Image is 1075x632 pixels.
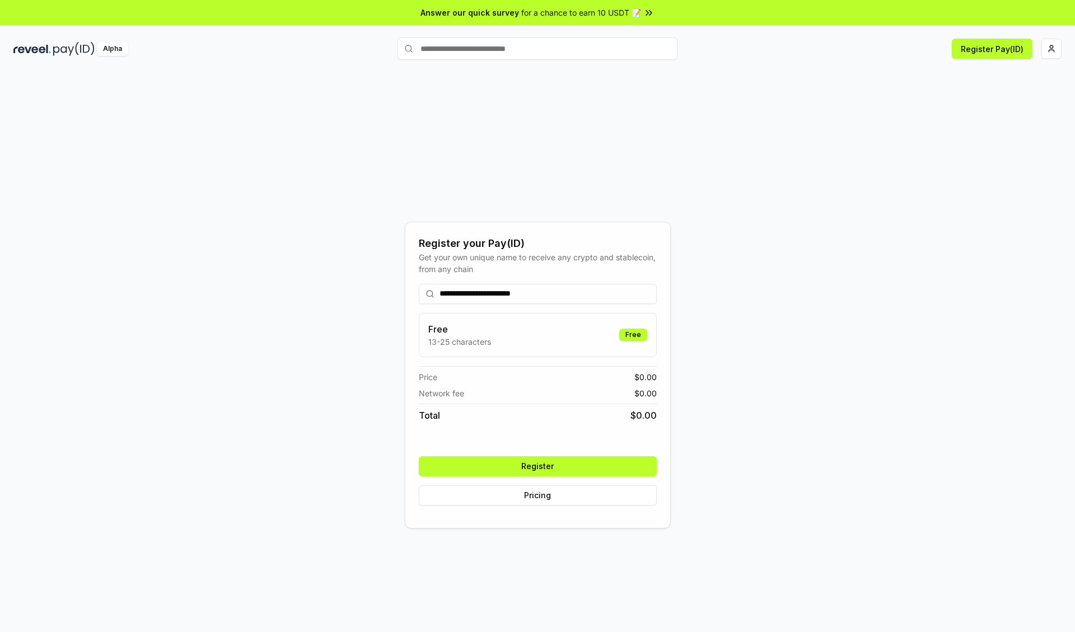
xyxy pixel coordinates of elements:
[97,42,128,56] div: Alpha
[419,456,657,476] button: Register
[420,7,519,18] span: Answer our quick survey
[13,42,51,56] img: reveel_dark
[428,322,491,336] h3: Free
[952,39,1032,59] button: Register Pay(ID)
[521,7,641,18] span: for a chance to earn 10 USDT 📝
[53,42,95,56] img: pay_id
[419,236,657,251] div: Register your Pay(ID)
[634,371,657,383] span: $ 0.00
[428,336,491,348] p: 13-25 characters
[419,251,657,275] div: Get your own unique name to receive any crypto and stablecoin, from any chain
[619,329,647,341] div: Free
[634,387,657,399] span: $ 0.00
[419,485,657,505] button: Pricing
[419,387,464,399] span: Network fee
[419,371,437,383] span: Price
[630,409,657,422] span: $ 0.00
[419,409,440,422] span: Total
